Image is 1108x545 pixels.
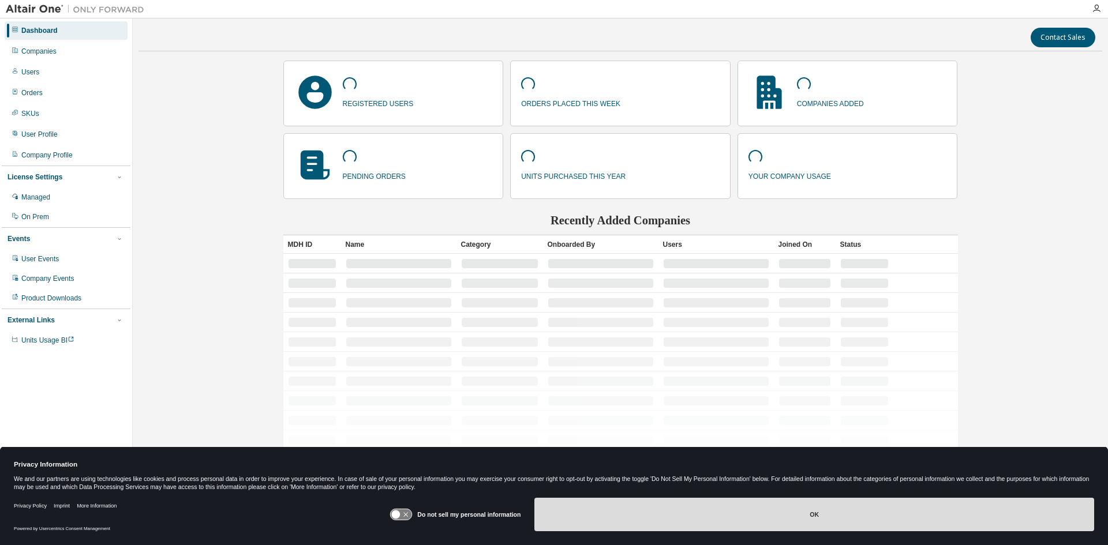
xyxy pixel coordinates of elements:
[548,235,654,254] div: Onboarded By
[8,234,30,243] div: Events
[21,47,57,56] div: Companies
[461,235,538,254] div: Category
[8,315,55,325] div: External Links
[283,213,958,228] h2: Recently Added Companies
[797,96,864,109] p: companies added
[8,172,62,182] div: License Settings
[21,336,74,344] span: Units Usage BI
[288,235,336,254] div: MDH ID
[21,88,43,97] div: Orders
[1031,28,1095,47] button: Contact Sales
[748,168,831,182] p: your company usage
[343,96,414,109] p: registered users
[21,294,81,303] div: Product Downloads
[21,193,50,202] div: Managed
[21,67,39,77] div: Users
[21,212,49,221] div: On Prem
[346,235,452,254] div: Name
[21,254,59,264] div: User Events
[21,26,58,35] div: Dashboard
[840,235,889,254] div: Status
[663,235,769,254] div: Users
[21,151,73,160] div: Company Profile
[521,96,620,109] p: orders placed this week
[21,130,58,139] div: User Profile
[21,109,39,118] div: SKUs
[21,274,74,283] div: Company Events
[6,3,150,15] img: Altair One
[521,168,626,182] p: units purchased this year
[343,168,406,182] p: pending orders
[778,235,831,254] div: Joined On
